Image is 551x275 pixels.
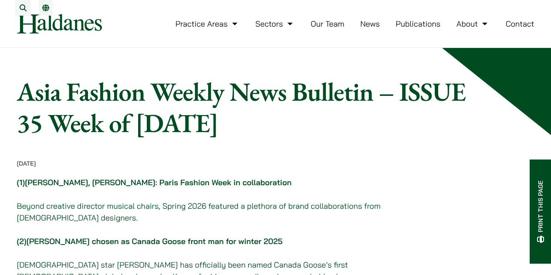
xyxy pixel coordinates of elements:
[255,19,294,29] a: Sectors
[17,160,36,167] time: [DATE]
[42,4,49,11] a: Switch to EN
[311,19,344,29] a: Our Team
[17,76,469,139] h1: Asia Fashion Weekly News Bulletin – ISSUE 35 Week of [DATE]
[176,19,240,29] a: Practice Areas
[27,236,283,246] a: [PERSON_NAME] chosen as Canada Goose front man for winter 2025
[17,14,102,34] img: Logo of Haldanes
[17,200,405,224] p: Beyond creative director musical chairs, Spring 2026 featured a plethora of brand collaborations ...
[25,177,291,187] a: [PERSON_NAME], [PERSON_NAME]: Paris Fashion Week in collaboration
[396,19,441,29] a: Publications
[506,19,534,29] a: Contact
[17,236,283,246] strong: (2)
[360,19,380,29] a: News
[456,19,490,29] a: About
[17,177,292,187] strong: (1)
